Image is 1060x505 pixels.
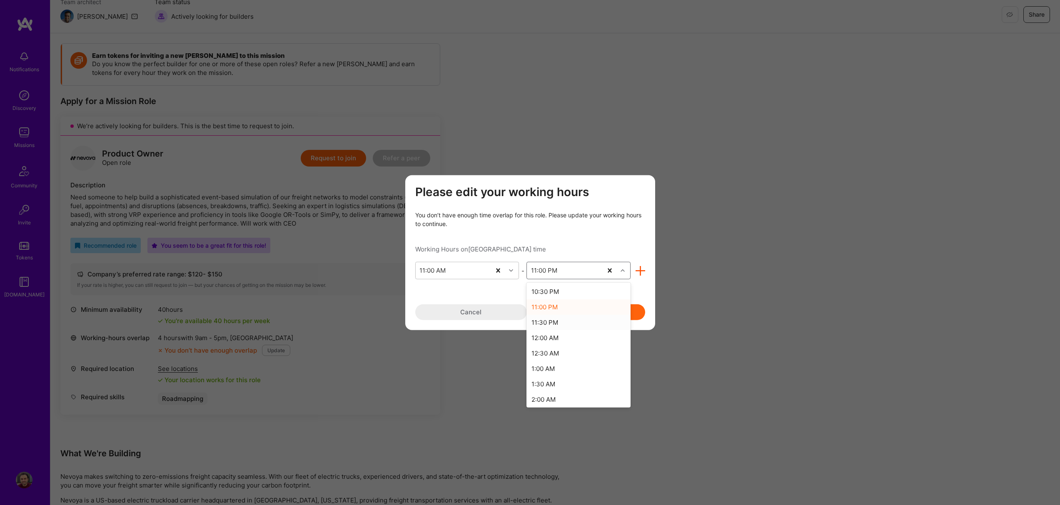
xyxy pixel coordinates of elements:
[526,284,631,299] div: 10:30 PM
[526,376,631,392] div: 1:30 AM
[531,266,557,275] div: 11:00 PM
[526,330,631,346] div: 12:00 AM
[405,175,655,330] div: modal
[415,185,645,199] h3: Please edit your working hours
[519,266,526,275] div: -
[526,392,631,407] div: 2:00 AM
[415,304,527,320] button: Cancel
[526,407,631,423] div: 2:30 AM
[526,299,631,315] div: 11:00 PM
[509,269,513,273] i: icon Chevron
[526,315,631,330] div: 11:30 PM
[415,245,645,254] div: Working Hours on [GEOGRAPHIC_DATA] time
[526,361,631,376] div: 1:00 AM
[621,269,625,273] i: icon Chevron
[419,266,446,275] div: 11:00 AM
[415,211,645,228] div: You don’t have enough time overlap for this role. Please update your working hours to continue.
[526,346,631,361] div: 12:30 AM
